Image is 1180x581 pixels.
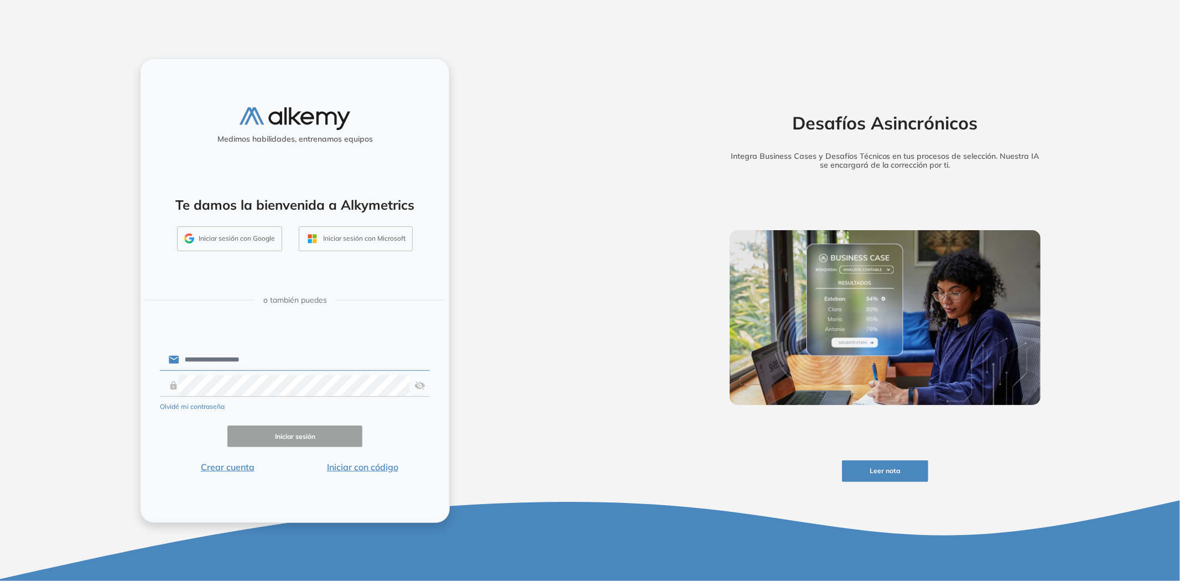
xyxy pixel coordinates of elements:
button: Leer nota [842,460,928,482]
img: OUTLOOK_ICON [306,232,319,245]
img: img-more-info [730,230,1041,405]
img: GMAIL_ICON [184,234,194,243]
h5: Integra Business Cases y Desafíos Técnicos en tus procesos de selección. Nuestra IA se encargará ... [713,152,1058,170]
button: Iniciar sesión con Google [177,226,282,252]
img: asd [414,375,425,396]
h4: Te damos la bienvenida a Alkymetrics [155,197,435,213]
button: Iniciar sesión con Microsoft [299,226,413,252]
button: Crear cuenta [160,460,295,474]
h2: Desafíos Asincrónicos [713,112,1058,133]
img: logo-alkemy [240,107,350,130]
button: Iniciar con código [295,460,430,474]
h5: Medimos habilidades, entrenamos equipos [145,134,445,144]
button: Iniciar sesión [227,426,362,447]
span: o también puedes [263,294,327,306]
button: Olvidé mi contraseña [160,402,225,412]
